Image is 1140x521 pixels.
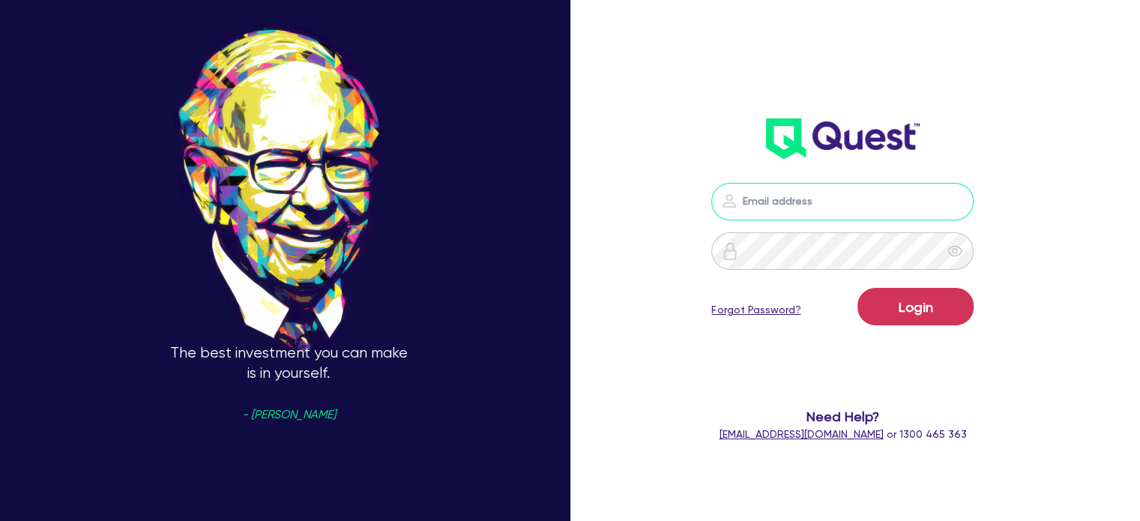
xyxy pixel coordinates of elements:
span: eye [947,244,962,259]
span: or 1300 465 363 [719,428,966,440]
input: Email address [711,183,974,220]
button: Login [857,288,974,325]
a: Forgot Password? [711,302,800,318]
span: - [PERSON_NAME] [242,409,336,421]
img: wH2k97JdezQIQAAAABJRU5ErkJggg== [766,118,920,159]
img: icon-password [721,242,739,260]
a: [EMAIL_ADDRESS][DOMAIN_NAME] [719,428,883,440]
span: Need Help? [695,406,990,427]
img: icon-password [720,192,738,210]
